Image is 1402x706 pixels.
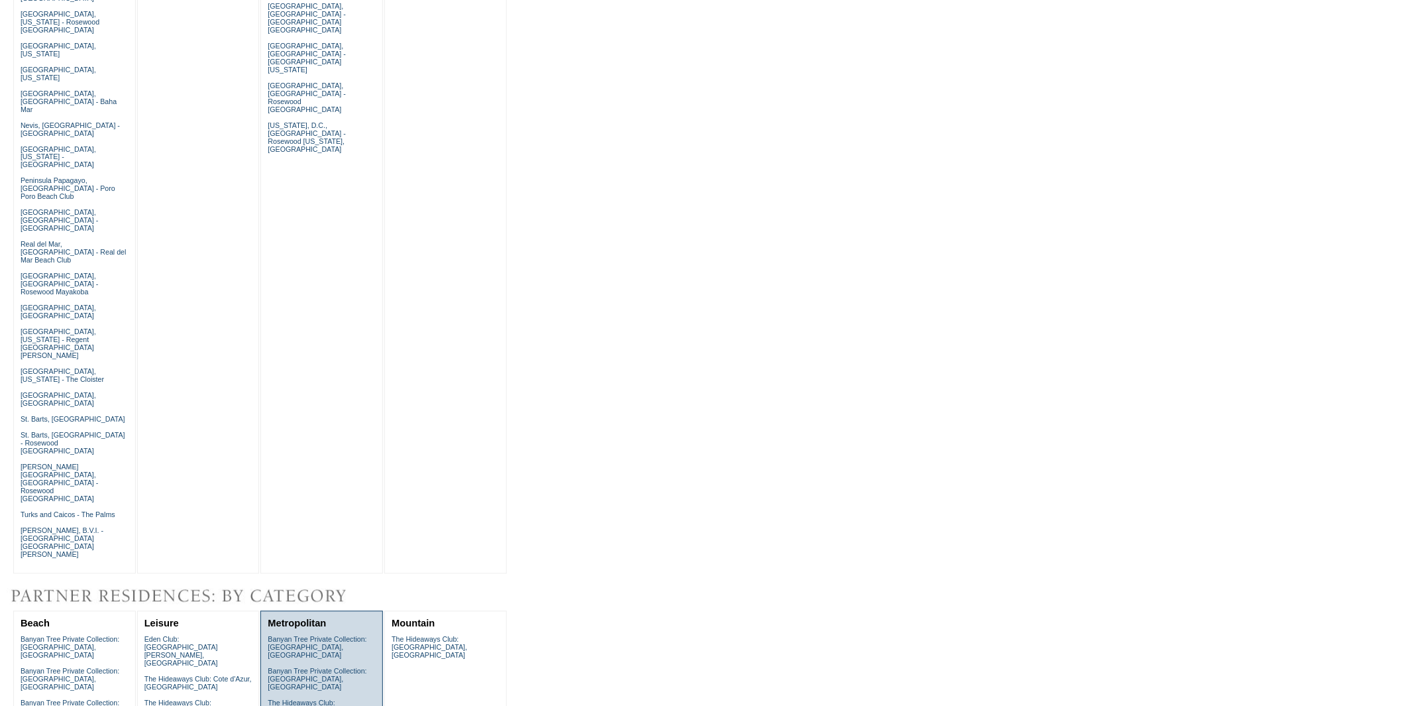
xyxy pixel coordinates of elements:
[21,209,98,233] a: [GEOGRAPHIC_DATA], [GEOGRAPHIC_DATA] - [GEOGRAPHIC_DATA]
[21,272,98,296] a: [GEOGRAPHIC_DATA], [GEOGRAPHIC_DATA] - Rosewood Mayakoba
[21,527,103,559] a: [PERSON_NAME], B.V.I. - [GEOGRAPHIC_DATA] [GEOGRAPHIC_DATA][PERSON_NAME]
[21,241,127,265] a: Real del Mar, [GEOGRAPHIC_DATA] - Real del Mar Beach Club
[268,42,345,74] a: [GEOGRAPHIC_DATA], [GEOGRAPHIC_DATA] - [GEOGRAPHIC_DATA] [US_STATE]
[21,416,125,424] a: St. Barts, [GEOGRAPHIC_DATA]
[21,618,50,629] a: Beach
[268,636,366,660] a: Banyan Tree Private Collection: [GEOGRAPHIC_DATA], [GEOGRAPHIC_DATA]
[21,145,96,169] a: [GEOGRAPHIC_DATA], [US_STATE] - [GEOGRAPHIC_DATA]
[21,42,96,58] a: [GEOGRAPHIC_DATA], [US_STATE]
[21,392,96,408] a: [GEOGRAPHIC_DATA], [GEOGRAPHIC_DATA]
[144,676,252,691] a: The Hideaways Club: Cote d'Azur, [GEOGRAPHIC_DATA]
[21,463,98,503] a: [PERSON_NAME][GEOGRAPHIC_DATA], [GEOGRAPHIC_DATA] - Rosewood [GEOGRAPHIC_DATA]
[144,618,179,629] a: Leisure
[268,668,366,691] a: Banyan Tree Private Collection: [GEOGRAPHIC_DATA], [GEOGRAPHIC_DATA]
[268,618,326,629] a: Metropolitan
[21,121,120,137] a: Nevis, [GEOGRAPHIC_DATA] - [GEOGRAPHIC_DATA]
[21,368,104,384] a: [GEOGRAPHIC_DATA], [US_STATE] - The Cloister
[21,177,115,201] a: Peninsula Papagayo, [GEOGRAPHIC_DATA] - Poro Poro Beach Club
[268,2,345,34] a: [GEOGRAPHIC_DATA], [GEOGRAPHIC_DATA] - [GEOGRAPHIC_DATA] [GEOGRAPHIC_DATA]
[21,511,115,519] a: Turks and Caicos - The Palms
[268,82,345,113] a: [GEOGRAPHIC_DATA], [GEOGRAPHIC_DATA] - Rosewood [GEOGRAPHIC_DATA]
[268,121,345,153] a: [US_STATE], D.C., [GEOGRAPHIC_DATA] - Rosewood [US_STATE], [GEOGRAPHIC_DATA]
[7,583,349,610] img: Destinations by Exclusive Resorts Alliances
[21,432,125,455] a: St. Barts, [GEOGRAPHIC_DATA] - Rosewood [GEOGRAPHIC_DATA]
[21,328,96,360] a: [GEOGRAPHIC_DATA], [US_STATE] - Regent [GEOGRAPHIC_DATA][PERSON_NAME]
[21,304,96,320] a: [GEOGRAPHIC_DATA], [GEOGRAPHIC_DATA]
[21,66,96,82] a: [GEOGRAPHIC_DATA], [US_STATE]
[144,636,218,668] a: Eden Club: [GEOGRAPHIC_DATA][PERSON_NAME], [GEOGRAPHIC_DATA]
[21,668,119,691] a: Banyan Tree Private Collection: [GEOGRAPHIC_DATA], [GEOGRAPHIC_DATA]
[392,618,435,629] a: Mountain
[21,89,117,113] a: [GEOGRAPHIC_DATA], [GEOGRAPHIC_DATA] - Baha Mar
[392,636,467,660] a: The Hideaways Club: [GEOGRAPHIC_DATA], [GEOGRAPHIC_DATA]
[21,636,119,660] a: Banyan Tree Private Collection: [GEOGRAPHIC_DATA], [GEOGRAPHIC_DATA]
[21,10,99,34] a: [GEOGRAPHIC_DATA], [US_STATE] - Rosewood [GEOGRAPHIC_DATA]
